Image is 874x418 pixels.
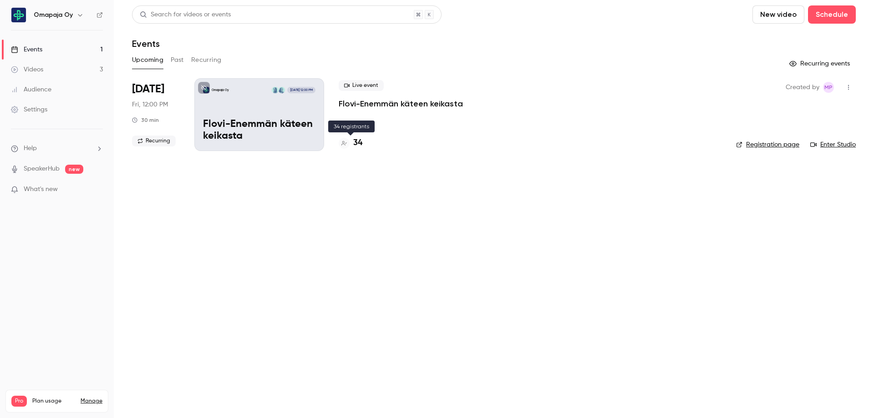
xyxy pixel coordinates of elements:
[752,5,804,24] button: New video
[823,82,834,93] span: Maaret Peltoniemi
[132,78,180,151] div: Sep 19 Fri, 12:00 PM (Europe/Helsinki)
[132,116,159,124] div: 30 min
[11,105,47,114] div: Settings
[339,98,463,109] a: Flovi-Enemmän käteen keikasta
[24,164,60,174] a: SpeakerHub
[32,398,75,405] span: Plan usage
[810,140,856,149] a: Enter Studio
[824,82,833,93] span: MP
[11,85,51,94] div: Audience
[11,144,103,153] li: help-dropdown-opener
[132,82,164,96] span: [DATE]
[92,186,103,194] iframe: Noticeable Trigger
[132,136,176,146] span: Recurring
[353,137,362,149] h4: 34
[11,65,43,74] div: Videos
[786,82,819,93] span: Created by
[785,56,856,71] button: Recurring events
[11,396,27,407] span: Pro
[736,140,799,149] a: Registration page
[132,53,163,67] button: Upcoming
[81,398,102,405] a: Manage
[132,100,168,109] span: Fri, 12:00 PM
[65,165,83,174] span: new
[808,5,856,24] button: Schedule
[191,53,222,67] button: Recurring
[279,87,285,93] img: Maaret Peltoniemi
[194,78,324,151] a: Flovi-Enemmän käteen keikastaOmapaja OyMaaret PeltoniemiEveliina Pannula[DATE] 12:00 PMFlovi-Enem...
[212,88,229,92] p: Omapaja Oy
[140,10,231,20] div: Search for videos or events
[272,87,278,93] img: Eveliina Pannula
[11,45,42,54] div: Events
[34,10,73,20] h6: Omapaja Oy
[203,119,315,142] p: Flovi-Enemmän käteen keikasta
[339,137,362,149] a: 34
[287,87,315,93] span: [DATE] 12:00 PM
[11,8,26,22] img: Omapaja Oy
[24,185,58,194] span: What's new
[171,53,184,67] button: Past
[339,80,384,91] span: Live event
[132,38,160,49] h1: Events
[24,144,37,153] span: Help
